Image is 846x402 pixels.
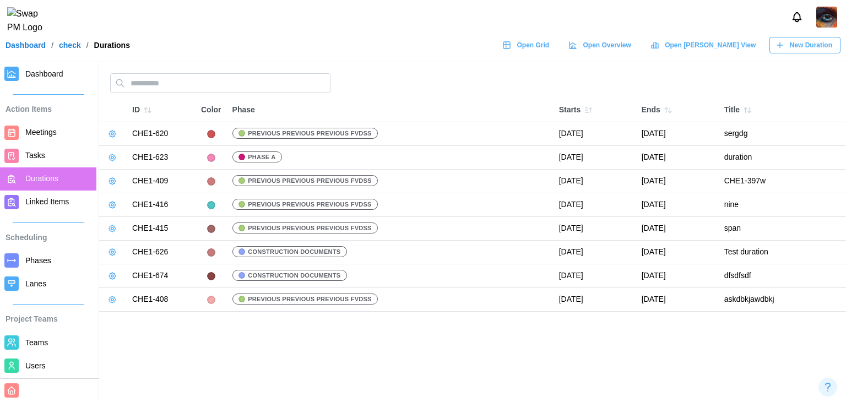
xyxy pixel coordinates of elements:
[719,122,846,146] td: sergdg
[636,122,719,146] td: [DATE]
[790,37,832,53] span: New Duration
[127,264,196,288] td: CHE1-674
[25,197,69,206] span: Linked Items
[25,338,48,347] span: Teams
[724,102,840,118] div: Title
[94,41,130,49] div: Durations
[127,193,196,217] td: CHE1-416
[554,170,636,193] td: [DATE]
[636,170,719,193] td: [DATE]
[25,151,45,160] span: Tasks
[132,102,190,118] div: ID
[719,264,846,288] td: dfsdfsdf
[6,41,46,49] a: Dashboard
[248,247,340,257] span: Construction Documents
[554,146,636,170] td: [DATE]
[563,37,639,53] a: Open Overview
[517,37,549,53] span: Open Grid
[554,264,636,288] td: [DATE]
[127,241,196,264] td: CHE1-626
[201,104,221,116] div: Color
[25,279,46,288] span: Lanes
[25,174,58,183] span: Durations
[636,193,719,217] td: [DATE]
[816,7,837,28] a: Zulqarnain Khalil
[636,288,719,312] td: [DATE]
[248,128,371,138] span: previous previous previous fvdss
[816,7,837,28] img: 2Q==
[248,152,275,162] span: Phase A
[554,217,636,241] td: [DATE]
[719,288,846,312] td: askdbkjawdbkj
[497,37,557,53] a: Open Grid
[554,193,636,217] td: [DATE]
[636,146,719,170] td: [DATE]
[645,37,764,53] a: Open [PERSON_NAME] View
[248,294,371,304] span: previous previous previous fvdss
[59,41,81,49] a: check
[719,241,846,264] td: Test duration
[248,176,371,186] span: previous previous previous fvdss
[25,361,46,370] span: Users
[636,264,719,288] td: [DATE]
[86,41,89,49] div: /
[719,193,846,217] td: nine
[248,223,371,233] span: previous previous previous fvdss
[127,217,196,241] td: CHE1-415
[583,37,631,53] span: Open Overview
[636,241,719,264] td: [DATE]
[719,170,846,193] td: CHE1-397w
[719,146,846,170] td: duration
[51,41,53,49] div: /
[554,122,636,146] td: [DATE]
[25,128,57,137] span: Meetings
[788,8,806,26] button: Notifications
[719,217,846,241] td: span
[127,288,196,312] td: CHE1-408
[642,102,713,118] div: Ends
[554,241,636,264] td: [DATE]
[554,288,636,312] td: [DATE]
[636,217,719,241] td: [DATE]
[232,104,548,116] div: Phase
[248,199,371,209] span: previous previous previous fvdss
[769,37,840,53] button: New Duration
[127,170,196,193] td: CHE1-409
[559,102,631,118] div: Starts
[248,270,340,280] span: Construction Documents
[25,256,51,265] span: Phases
[127,146,196,170] td: CHE1-623
[7,7,52,35] img: Swap PM Logo
[665,37,756,53] span: Open [PERSON_NAME] View
[25,69,63,78] span: Dashboard
[127,122,196,146] td: CHE1-620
